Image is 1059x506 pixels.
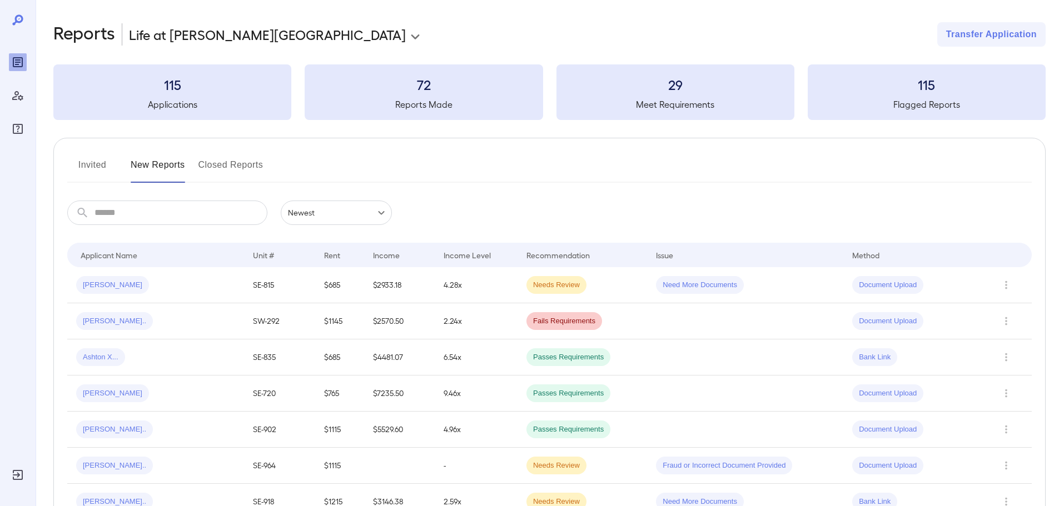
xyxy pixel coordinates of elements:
[852,352,897,363] span: Bank Link
[244,267,315,303] td: SE-815
[852,248,879,262] div: Method
[305,98,543,111] h5: Reports Made
[76,460,153,471] span: [PERSON_NAME]..
[76,424,153,435] span: [PERSON_NAME]..
[435,412,518,448] td: 4.96x
[997,457,1015,474] button: Row Actions
[76,316,153,327] span: [PERSON_NAME]..
[364,412,435,448] td: $5529.60
[315,267,364,303] td: $685
[9,87,27,104] div: Manage Users
[76,352,125,363] span: Ashton X...
[526,352,610,363] span: Passes Requirements
[435,303,518,339] td: 2.24x
[435,339,518,375] td: 6.54x
[129,26,406,43] p: Life at [PERSON_NAME][GEOGRAPHIC_DATA]
[435,375,518,412] td: 9.46x
[997,348,1015,366] button: Row Actions
[526,460,586,471] span: Needs Review
[53,22,115,47] h2: Reports
[364,375,435,412] td: $7235.50
[808,98,1046,111] h5: Flagged Reports
[244,339,315,375] td: SE-835
[852,460,923,471] span: Document Upload
[997,312,1015,330] button: Row Actions
[244,303,315,339] td: SW-292
[76,388,149,399] span: [PERSON_NAME]
[244,412,315,448] td: SE-902
[364,267,435,303] td: $2933.18
[315,448,364,484] td: $1115
[315,303,364,339] td: $1145
[435,448,518,484] td: -
[131,156,185,183] button: New Reports
[364,339,435,375] td: $4481.07
[244,375,315,412] td: SE-720
[76,280,149,290] span: [PERSON_NAME]
[315,412,364,448] td: $1115
[53,98,291,111] h5: Applications
[435,267,518,303] td: 4.28x
[9,120,27,138] div: FAQ
[81,248,137,262] div: Applicant Name
[526,424,610,435] span: Passes Requirements
[656,248,674,262] div: Issue
[997,276,1015,294] button: Row Actions
[244,448,315,484] td: SE-964
[526,388,610,399] span: Passes Requirements
[315,339,364,375] td: $685
[305,76,543,93] h3: 72
[852,424,923,435] span: Document Upload
[324,248,342,262] div: Rent
[315,375,364,412] td: $765
[656,280,744,290] span: Need More Documents
[9,466,27,484] div: Log Out
[937,22,1046,47] button: Transfer Application
[656,460,792,471] span: Fraud or Incorrect Document Provided
[444,248,491,262] div: Income Level
[808,76,1046,93] h3: 115
[997,420,1015,438] button: Row Actions
[852,316,923,327] span: Document Upload
[997,384,1015,402] button: Row Actions
[9,53,27,71] div: Reports
[373,248,400,262] div: Income
[526,316,602,327] span: Fails Requirements
[556,76,794,93] h3: 29
[253,248,274,262] div: Unit #
[53,64,1046,120] summary: 115Applications72Reports Made29Meet Requirements115Flagged Reports
[852,388,923,399] span: Document Upload
[53,76,291,93] h3: 115
[526,280,586,290] span: Needs Review
[281,201,392,225] div: Newest
[852,280,923,290] span: Document Upload
[526,248,590,262] div: Recommendation
[198,156,263,183] button: Closed Reports
[364,303,435,339] td: $2570.50
[67,156,117,183] button: Invited
[556,98,794,111] h5: Meet Requirements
